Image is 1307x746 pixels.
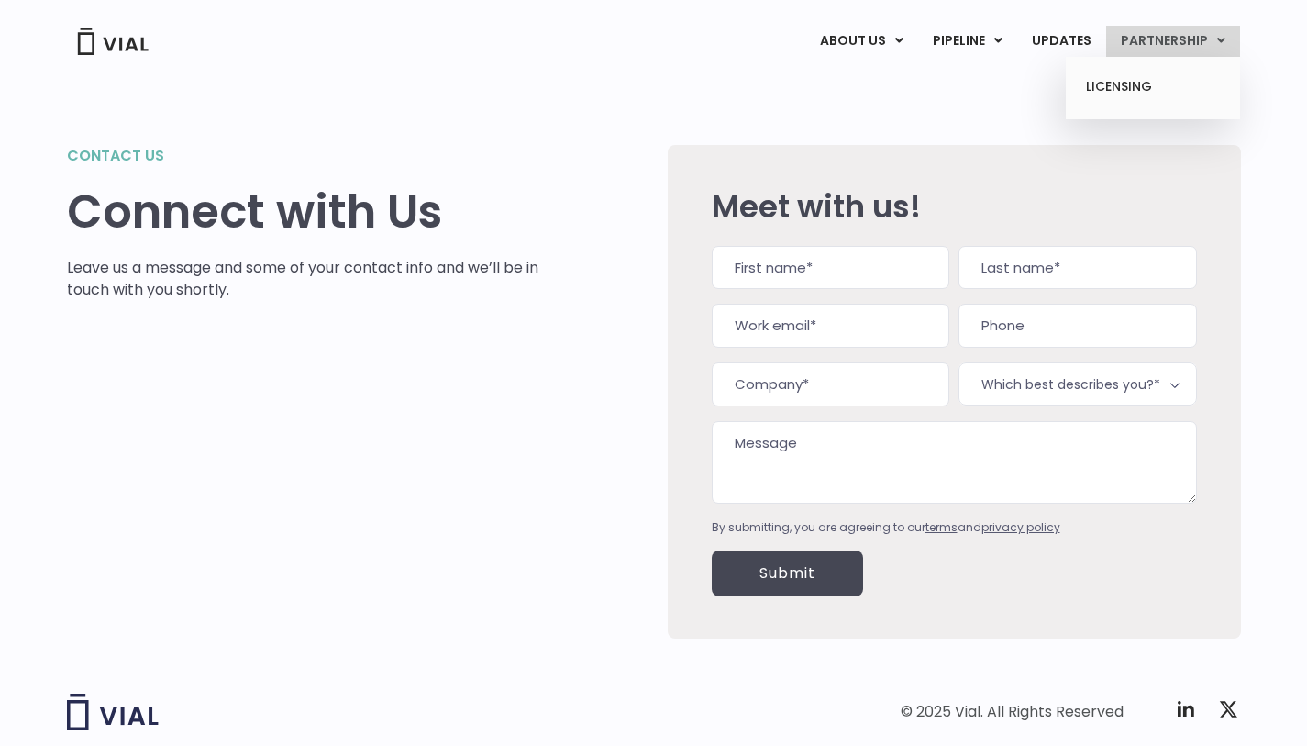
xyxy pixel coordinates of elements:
[67,694,159,730] img: Vial logo wih "Vial" spelled out
[925,519,958,535] a: terms
[712,246,949,290] input: First name*
[901,702,1124,722] div: © 2025 Vial. All Rights Reserved
[958,362,1196,406] span: Which best describes you?*
[918,26,1016,57] a: PIPELINEMenu Toggle
[712,551,863,596] input: Submit
[76,28,150,55] img: Vial Logo
[712,189,1197,224] h2: Meet with us!
[712,362,949,406] input: Company*
[958,304,1196,348] input: Phone
[1072,72,1233,102] a: LICENSING
[67,185,539,239] h1: Connect with Us
[712,519,1197,536] div: By submitting, you are agreeing to our and
[1106,26,1240,57] a: PARTNERSHIPMenu Toggle
[712,304,949,348] input: Work email*
[958,246,1196,290] input: Last name*
[67,145,539,167] h2: Contact us
[1017,26,1105,57] a: UPDATES
[805,26,917,57] a: ABOUT USMenu Toggle
[981,519,1060,535] a: privacy policy
[67,257,539,301] p: Leave us a message and some of your contact info and we’ll be in touch with you shortly.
